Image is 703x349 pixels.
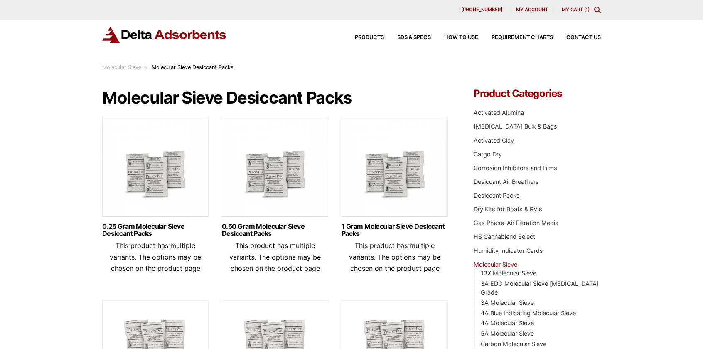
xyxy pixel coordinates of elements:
a: 3A EDG Molecular Sieve [MEDICAL_DATA] Grade [481,280,599,296]
a: Requirement Charts [478,35,553,40]
span: Requirement Charts [492,35,553,40]
a: Humidity Indicator Cards [474,247,543,254]
a: HS Cannablend Select [474,233,535,240]
a: Desiccant Air Breathers [474,178,539,185]
a: Carbon Molecular Sieve [481,340,546,347]
a: 4A Blue Indicating Molecular Sieve [481,309,576,317]
span: Contact Us [566,35,601,40]
h4: Product Categories [474,89,601,99]
a: Activated Alumina [474,109,524,116]
span: This product has multiple variants. The options may be chosen on the product page [229,241,321,272]
a: Cargo Dry [474,151,502,158]
span: [PHONE_NUMBER] [461,7,502,12]
a: [MEDICAL_DATA] Bulk & Bags [474,123,557,130]
span: 1 [586,7,588,12]
h1: Molecular Sieve Desiccant Packs [102,89,449,107]
a: Molecular Sieve [102,64,141,70]
span: : [145,64,147,70]
span: Molecular Sieve Desiccant Packs [152,64,234,70]
a: My account [509,7,555,13]
span: Products [355,35,384,40]
span: SDS & SPECS [397,35,431,40]
a: Products [342,35,384,40]
a: 4A Molecular Sieve [481,319,534,327]
a: My Cart (1) [562,7,590,12]
a: Gas Phase-Air Filtration Media [474,219,558,226]
a: 3A Molecular Sieve [481,299,534,306]
img: Delta Adsorbents [102,27,227,43]
a: Contact Us [553,35,601,40]
span: This product has multiple variants. The options may be chosen on the product page [349,241,440,272]
span: This product has multiple variants. The options may be chosen on the product page [110,241,201,272]
a: SDS & SPECS [384,35,431,40]
a: Activated Clay [474,137,514,144]
a: 0.50 Gram Molecular Sieve Desiccant Packs [222,223,328,237]
a: 5A Molecular Sieve [481,330,534,337]
div: Toggle Modal Content [594,7,601,13]
a: Molecular Sieve [474,261,517,268]
a: Corrosion Inhibitors and Films [474,164,557,171]
a: Dry Kits for Boats & RV's [474,205,542,213]
a: [PHONE_NUMBER] [455,7,509,13]
a: How to Use [431,35,478,40]
a: 1 Gram Molecular Sieve Desiccant Packs [342,223,448,237]
a: 0.25 Gram Molecular Sieve Desiccant Packs [102,223,209,237]
a: 13X Molecular Sieve [481,270,536,277]
span: My account [516,7,548,12]
a: Desiccant Packs [474,192,520,199]
span: How to Use [444,35,478,40]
